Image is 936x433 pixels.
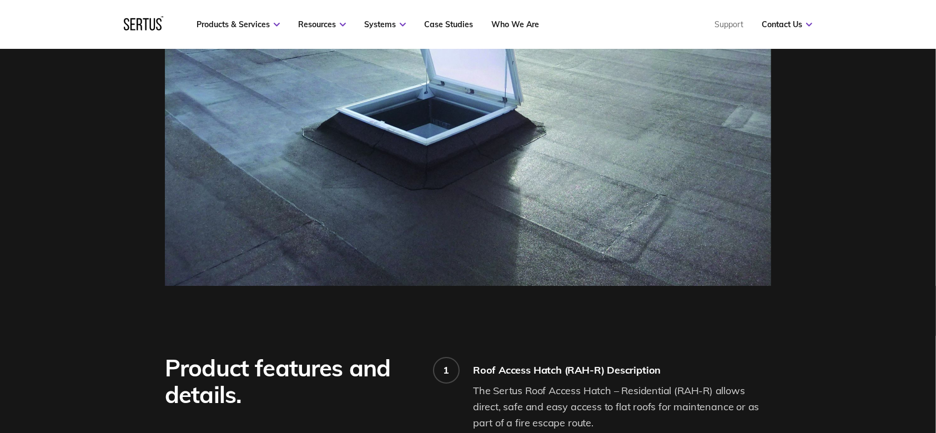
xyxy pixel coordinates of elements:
[165,355,417,408] div: Product features and details.
[473,383,771,431] p: The Sertus Roof Access Hatch – Residential (RAH-R) allows direct, safe and easy access to flat ro...
[364,19,406,29] a: Systems
[473,364,771,376] div: Roof Access Hatch (RAH-R) Description
[714,19,743,29] a: Support
[444,364,450,376] div: 1
[197,19,280,29] a: Products & Services
[424,19,473,29] a: Case Studies
[762,19,812,29] a: Contact Us
[736,304,936,433] iframe: Chat Widget
[491,19,539,29] a: Who We Are
[298,19,346,29] a: Resources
